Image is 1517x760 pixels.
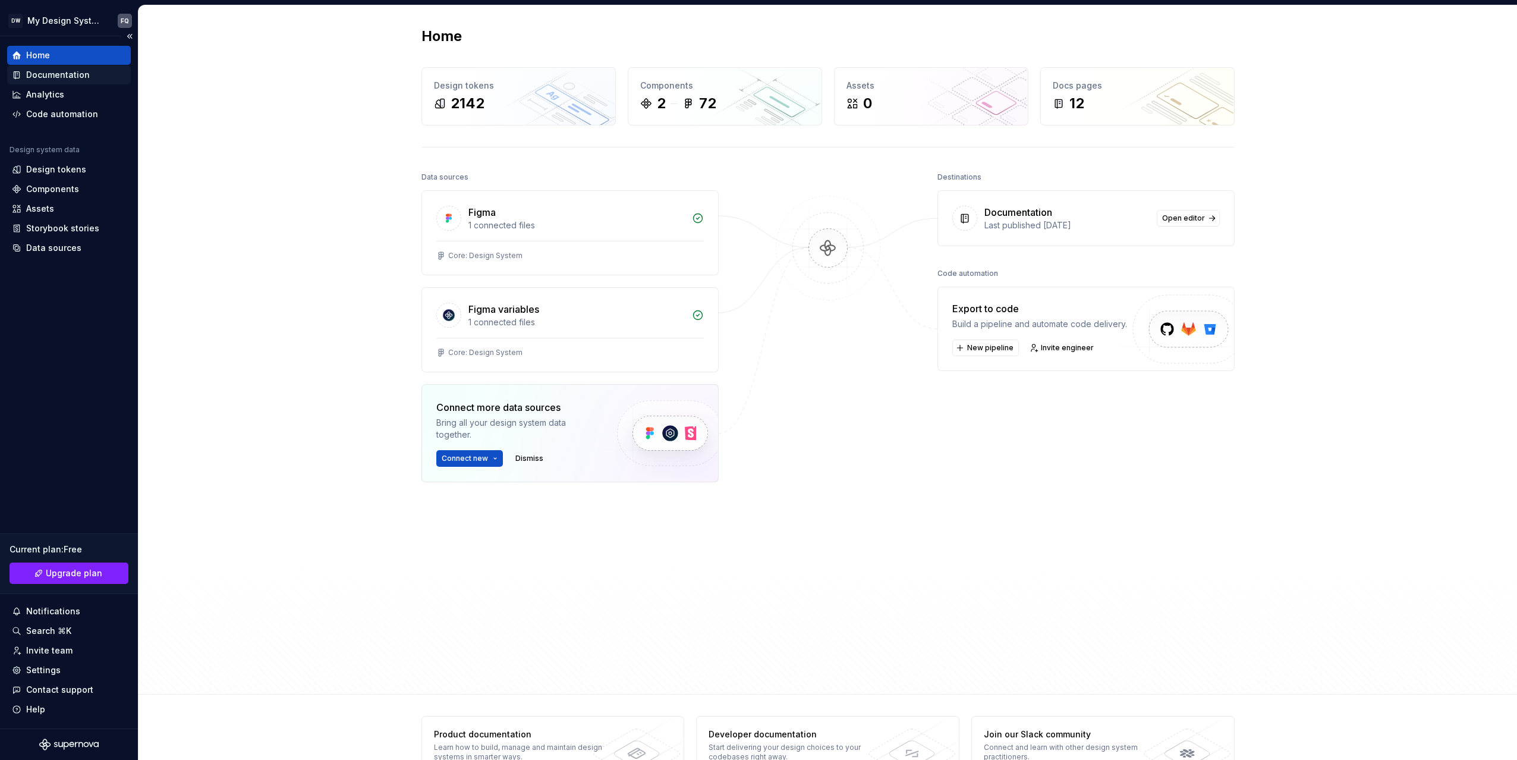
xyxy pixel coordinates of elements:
a: Open editor [1157,210,1220,227]
div: Invite team [26,645,73,657]
div: Assets [26,203,54,215]
div: Components [640,80,810,92]
div: Home [26,49,50,61]
button: Connect new [436,450,503,467]
div: Design tokens [26,164,86,175]
div: Figma variables [468,302,539,316]
button: Contact support [7,680,131,699]
div: 72 [699,94,716,113]
div: Developer documentation [709,728,882,740]
span: Connect new [442,454,488,463]
div: Analytics [26,89,64,101]
div: Code automation [26,108,98,120]
a: Invite engineer [1026,340,1099,356]
div: Data sources [26,242,81,254]
div: Contact support [26,684,93,696]
a: Figma variables1 connected filesCore: Design System [421,287,719,372]
span: New pipeline [967,343,1014,353]
div: Data sources [421,169,468,186]
div: Core: Design System [448,251,523,260]
div: 1 connected files [468,316,685,328]
svg: Supernova Logo [39,739,99,750]
div: FQ [121,16,129,26]
div: DW [8,14,23,28]
div: Storybook stories [26,222,99,234]
h2: Home [421,27,462,46]
a: Invite team [7,641,131,660]
div: Core: Design System [448,348,523,357]
button: DWMy Design SystemFQ [2,8,136,33]
div: Docs pages [1053,80,1222,92]
a: Code automation [7,105,131,124]
div: Current plan : Free [10,544,128,555]
div: Documentation [26,69,90,81]
a: Components272 [628,67,822,125]
div: 12 [1069,94,1084,113]
a: Components [7,180,131,199]
div: Help [26,704,45,715]
div: Code automation [937,265,998,282]
div: Design tokens [434,80,603,92]
div: 1 connected files [468,219,685,231]
div: Last published [DATE] [984,219,1150,231]
div: Components [26,183,79,195]
a: Upgrade plan [10,563,128,584]
a: Home [7,46,131,65]
button: Help [7,700,131,719]
div: My Design System [27,15,103,27]
div: Figma [468,205,496,219]
a: Design tokens [7,160,131,179]
a: Assets0 [834,67,1028,125]
button: Notifications [7,602,131,621]
span: Dismiss [515,454,543,463]
div: Bring all your design system data together. [436,417,597,441]
div: 0 [863,94,872,113]
a: Storybook stories [7,219,131,238]
div: Connect more data sources [436,400,597,414]
div: Assets [846,80,1016,92]
div: Search ⌘K [26,625,71,637]
span: Invite engineer [1041,343,1094,353]
a: Data sources [7,238,131,257]
div: Join our Slack community [984,728,1157,740]
a: Docs pages12 [1040,67,1235,125]
span: Open editor [1162,213,1205,223]
div: 2 [657,94,666,113]
div: Export to code [952,302,1127,316]
a: Figma1 connected filesCore: Design System [421,190,719,275]
button: New pipeline [952,340,1019,356]
div: 2142 [451,94,484,113]
button: Dismiss [510,450,549,467]
button: Collapse sidebar [121,28,138,45]
div: Product documentation [434,728,607,740]
div: Settings [26,664,61,676]
div: Build a pipeline and automate code delivery. [952,318,1127,330]
div: Design system data [10,145,80,155]
span: Upgrade plan [46,567,102,579]
div: Notifications [26,605,80,617]
a: Assets [7,199,131,218]
div: Destinations [937,169,981,186]
button: Search ⌘K [7,621,131,640]
a: Analytics [7,85,131,104]
a: Design tokens2142 [421,67,616,125]
a: Settings [7,661,131,680]
div: Documentation [984,205,1052,219]
a: Documentation [7,65,131,84]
